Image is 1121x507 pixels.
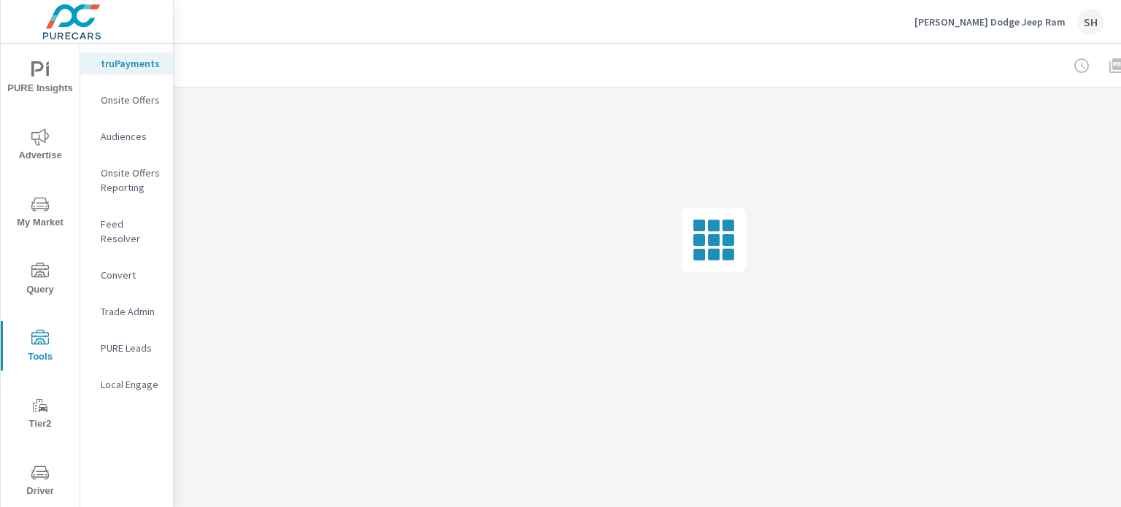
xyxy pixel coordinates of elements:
[101,377,161,392] p: Local Engage
[80,53,173,74] div: truPayments
[80,89,173,111] div: Onsite Offers
[101,341,161,355] p: PURE Leads
[80,264,173,286] div: Convert
[5,330,75,365] span: Tools
[101,304,161,319] p: Trade Admin
[80,337,173,359] div: PURE Leads
[80,301,173,322] div: Trade Admin
[80,374,173,395] div: Local Engage
[5,196,75,231] span: My Market
[1077,9,1103,35] div: SH
[5,397,75,433] span: Tier2
[101,166,161,195] p: Onsite Offers Reporting
[5,61,75,97] span: PURE Insights
[101,56,161,71] p: truPayments
[101,217,161,246] p: Feed Resolver
[101,129,161,144] p: Audiences
[80,125,173,147] div: Audiences
[80,213,173,249] div: Feed Resolver
[5,464,75,500] span: Driver
[80,162,173,198] div: Onsite Offers Reporting
[101,268,161,282] p: Convert
[5,263,75,298] span: Query
[5,128,75,164] span: Advertise
[101,93,161,107] p: Onsite Offers
[914,15,1066,28] p: [PERSON_NAME] Dodge Jeep Ram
